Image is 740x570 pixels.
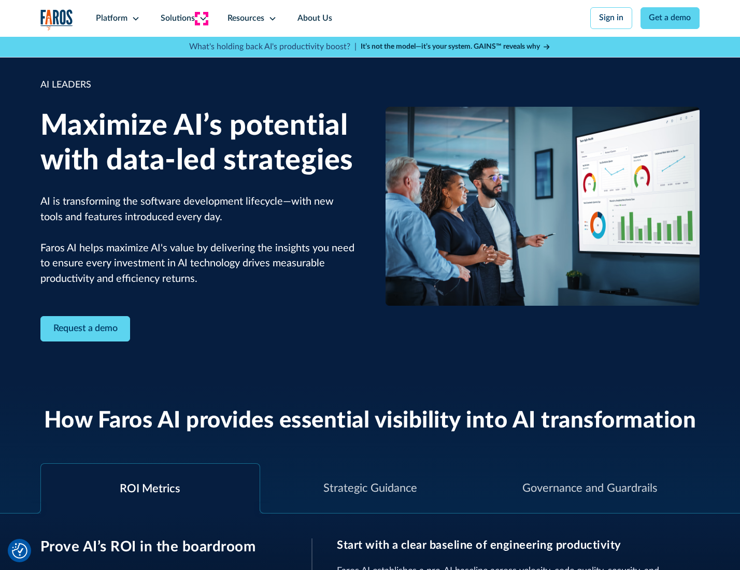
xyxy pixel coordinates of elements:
[12,543,27,559] button: Cookie Settings
[40,109,355,178] h1: Maximize AI’s potential with data-led strategies
[522,480,657,497] div: Governance and Guardrails
[40,9,74,31] img: Logo of the analytics and reporting company Faros.
[361,43,540,50] strong: It’s not the model—it’s your system. GAINS™ reveals why
[40,316,131,341] a: Contact Modal
[361,41,551,52] a: It’s not the model—it’s your system. GAINS™ reveals why
[590,7,632,29] a: Sign in
[40,78,355,92] div: AI LEADERS
[40,538,287,555] h3: Prove AI’s ROI in the boardroom
[44,407,696,435] h2: How Faros AI provides essential visibility into AI transformation
[161,12,195,25] div: Solutions
[12,543,27,559] img: Revisit consent button
[641,7,700,29] a: Get a demo
[40,9,74,31] a: home
[323,480,417,497] div: Strategic Guidance
[40,194,355,287] p: AI is transforming the software development lifecycle—with new tools and features introduced ever...
[96,12,127,25] div: Platform
[120,480,180,497] div: ROI Metrics
[337,538,700,552] h3: Start with a clear baseline of engineering productivity
[227,12,264,25] div: Resources
[189,41,357,53] p: What's holding back AI's productivity boost? |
